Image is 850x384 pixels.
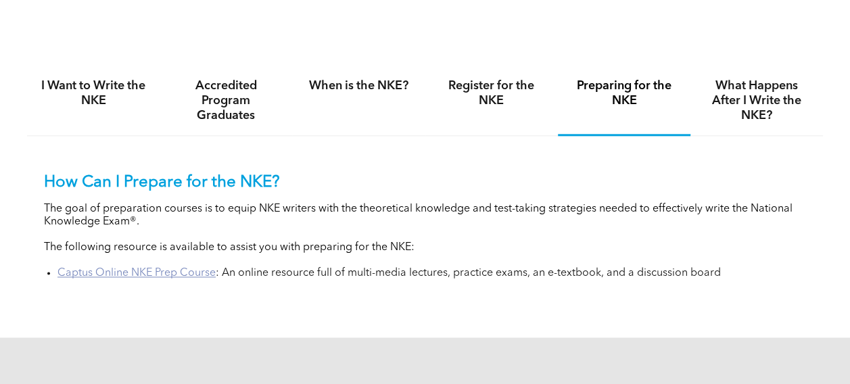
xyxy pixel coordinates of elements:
a: Captus Online NKE Prep Course [57,268,216,279]
p: The goal of preparation courses is to equip NKE writers with the theoretical knowledge and test-t... [44,203,806,229]
h4: I Want to Write the NKE [39,78,147,108]
h4: When is the NKE? [304,78,412,93]
p: The following resource is available to assist you with preparing for the NKE: [44,241,806,254]
h4: Register for the NKE [438,78,546,108]
h4: Preparing for the NKE [570,78,678,108]
h4: Accredited Program Graduates [172,78,280,123]
li: : An online resource full of multi-media lectures, practice exams, an e-textbook, and a discussio... [57,267,806,280]
p: How Can I Prepare for the NKE? [44,173,806,193]
h4: What Happens After I Write the NKE? [703,78,811,123]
